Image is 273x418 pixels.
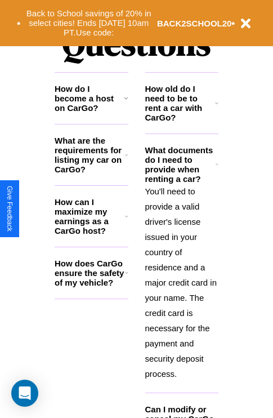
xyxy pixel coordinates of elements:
[145,84,216,122] h3: How old do I need to be to rent a car with CarGo?
[21,6,157,41] button: Back to School savings of 20% in select cities! Ends [DATE] 10am PT.Use code:
[145,184,219,381] p: You'll need to provide a valid driver's license issued in your country of residence and a major c...
[6,186,14,232] div: Give Feedback
[55,84,124,113] h3: How do I become a host on CarGo?
[145,145,216,184] h3: What documents do I need to provide when renting a car?
[55,259,125,287] h3: How does CarGo ensure the safety of my vehicle?
[55,197,125,235] h3: How can I maximize my earnings as a CarGo host?
[55,136,125,174] h3: What are the requirements for listing my car on CarGo?
[11,380,38,407] div: Open Intercom Messenger
[157,19,232,28] b: BACK2SCHOOL20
